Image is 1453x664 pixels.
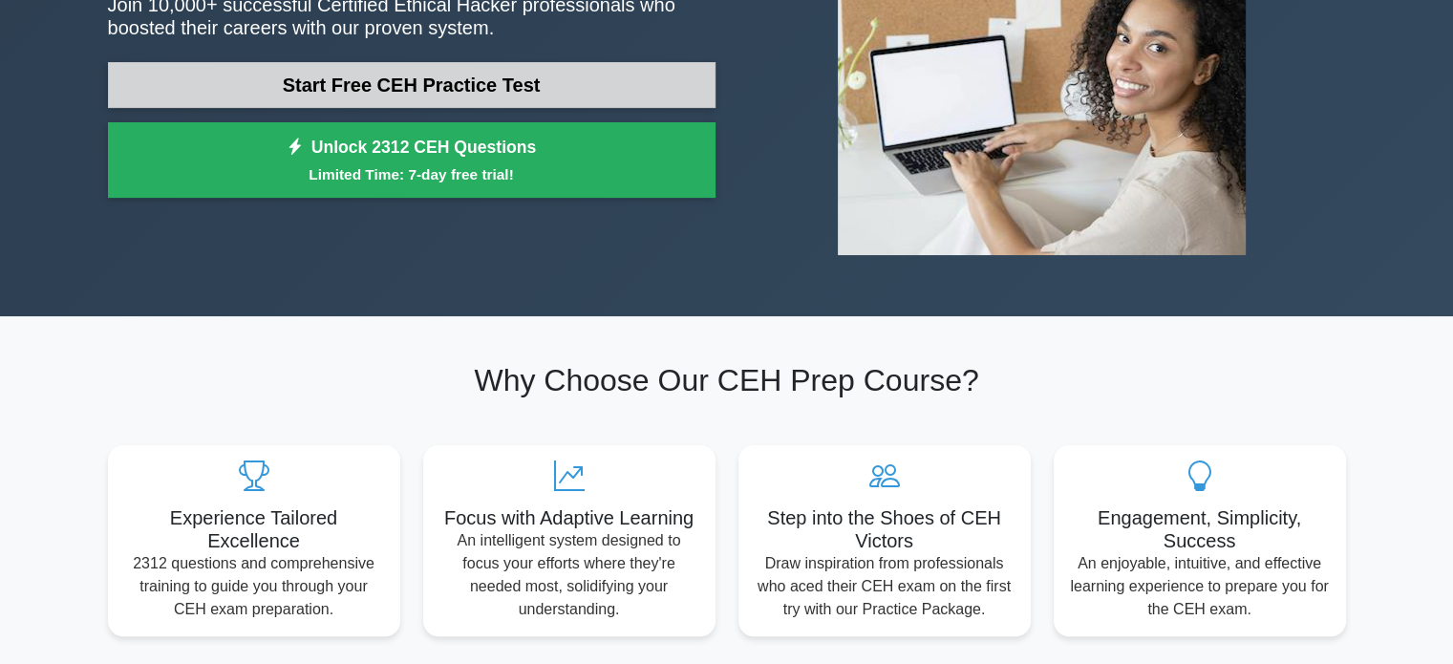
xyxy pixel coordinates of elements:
p: 2312 questions and comprehensive training to guide you through your CEH exam preparation. [123,552,385,621]
p: An intelligent system designed to focus your efforts where they're needed most, solidifying your ... [438,529,700,621]
p: Draw inspiration from professionals who aced their CEH exam on the first try with our Practice Pa... [754,552,1015,621]
p: An enjoyable, intuitive, and effective learning experience to prepare you for the CEH exam. [1069,552,1331,621]
a: Start Free CEH Practice Test [108,62,716,108]
h5: Experience Tailored Excellence [123,506,385,552]
h2: Why Choose Our CEH Prep Course? [108,362,1346,398]
a: Unlock 2312 CEH QuestionsLimited Time: 7-day free trial! [108,122,716,199]
h5: Engagement, Simplicity, Success [1069,506,1331,552]
small: Limited Time: 7-day free trial! [132,163,692,185]
h5: Focus with Adaptive Learning [438,506,700,529]
h5: Step into the Shoes of CEH Victors [754,506,1015,552]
